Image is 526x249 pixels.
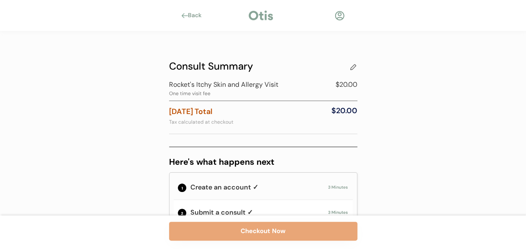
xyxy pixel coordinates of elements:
[169,105,316,119] div: [DATE] Total
[190,207,316,218] div: Submit a consult ✓
[169,156,357,168] div: Here's what happens next
[188,11,207,20] div: Back
[316,105,357,117] div: $20.00
[316,80,357,90] div: $20.00
[316,184,348,190] div: 3 Minutes
[169,91,213,96] div: One time visit fee
[169,222,357,241] button: Checkout Now
[169,119,253,126] div: Tax calculated at checkout
[190,182,316,192] div: Create an account ✓
[169,80,311,90] div: Rocket's Itchy Skin and Allergy Visit
[316,209,348,215] div: 3 Minutes
[169,59,349,74] div: Consult Summary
